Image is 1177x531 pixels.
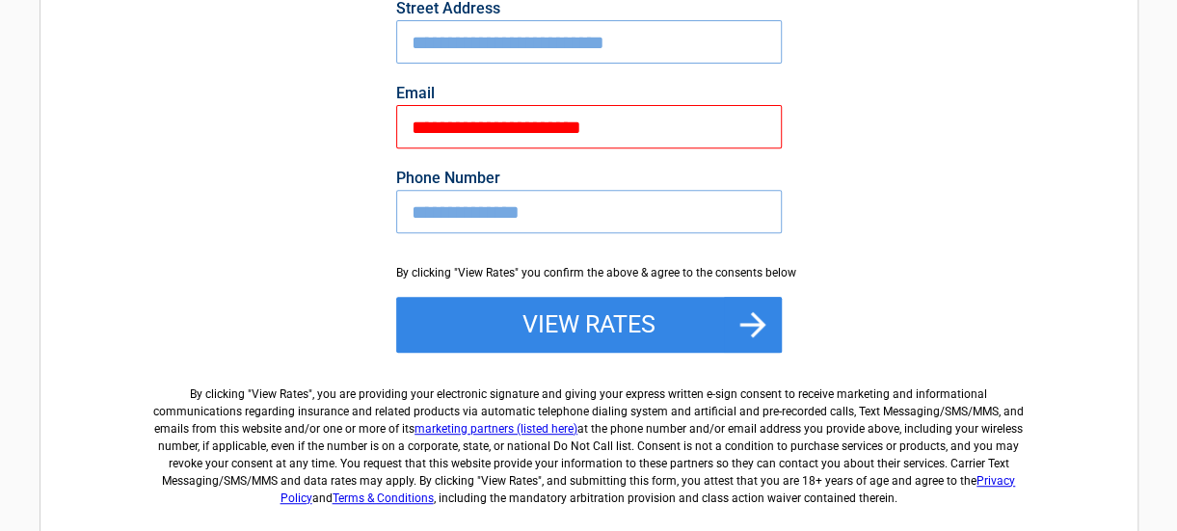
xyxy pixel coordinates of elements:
span: View Rates [252,387,308,401]
label: Street Address [396,1,782,16]
a: Privacy Policy [281,474,1016,505]
a: Terms & Conditions [333,491,434,505]
label: By clicking " ", you are providing your electronic signature and giving your express written e-si... [147,370,1031,507]
label: Phone Number [396,171,782,186]
button: View Rates [396,297,782,353]
label: Email [396,86,782,101]
div: By clicking "View Rates" you confirm the above & agree to the consents below [396,264,782,281]
a: marketing partners (listed here) [415,422,577,436]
